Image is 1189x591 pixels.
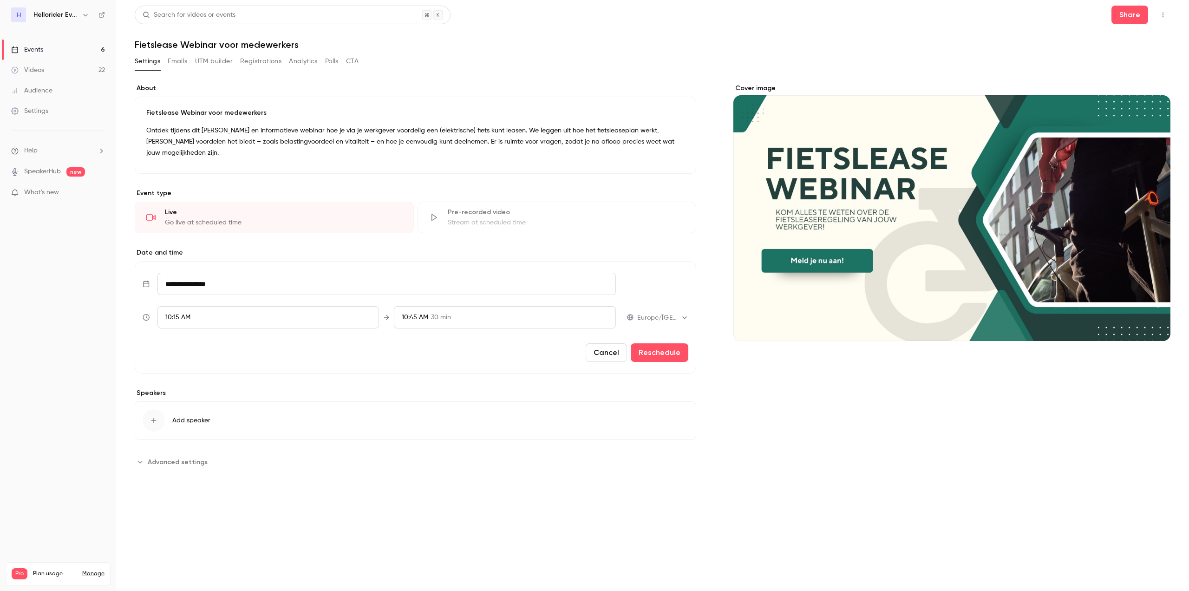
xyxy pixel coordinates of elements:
div: LiveGo live at scheduled time [135,202,414,233]
button: Cancel [586,343,627,362]
span: H [17,10,21,20]
span: Plan usage [33,570,77,578]
div: From [157,306,379,328]
button: Share [1111,6,1148,24]
button: Polls [325,54,339,69]
div: Pre-recorded videoStream at scheduled time [418,202,697,233]
h1: Fietslease Webinar voor medewerkers [135,39,1170,50]
button: Reschedule [631,343,688,362]
button: Settings [135,54,160,69]
p: Ontdek tijdens dit [PERSON_NAME] en informatieve webinar hoe je via je werkgever voordelig een (e... [146,125,685,158]
label: Date and time [135,248,696,257]
div: Stream at scheduled time [448,218,685,227]
button: Analytics [289,54,318,69]
a: Manage [82,570,105,578]
span: 10:15 AM [165,314,190,321]
h6: Hellorider Events [33,10,78,20]
button: Registrations [240,54,281,69]
li: help-dropdown-opener [11,146,105,156]
span: Help [24,146,38,156]
div: Go live at scheduled time [165,218,402,227]
p: Fietslease Webinar voor medewerkers [146,108,685,118]
button: Emails [168,54,187,69]
div: Events [11,45,43,54]
div: To [394,306,616,328]
span: What's new [24,188,59,197]
div: Europe/[GEOGRAPHIC_DATA] [637,313,688,322]
div: Live [165,208,402,217]
label: Cover image [733,84,1170,93]
iframe: Noticeable Trigger [94,189,105,197]
a: SpeakerHub [24,167,61,177]
div: Videos [11,66,44,75]
input: Tue, Feb 17, 2026 [157,273,616,295]
label: About [135,84,696,93]
button: UTM builder [195,54,233,69]
label: Speakers [135,388,696,398]
div: Pre-recorded video [448,208,685,217]
p: Event type [135,189,696,198]
button: Add speaker [135,401,696,440]
span: Advanced settings [148,457,208,467]
span: 30 min [431,313,451,322]
span: 10:45 AM [402,314,428,321]
div: Settings [11,106,48,116]
span: Add speaker [172,416,210,425]
button: CTA [346,54,359,69]
span: Pro [12,568,27,579]
div: Audience [11,86,52,95]
section: Cover image [733,84,1170,341]
button: Advanced settings [135,454,213,469]
div: Search for videos or events [143,10,235,20]
section: Advanced settings [135,454,696,469]
span: new [66,167,85,177]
